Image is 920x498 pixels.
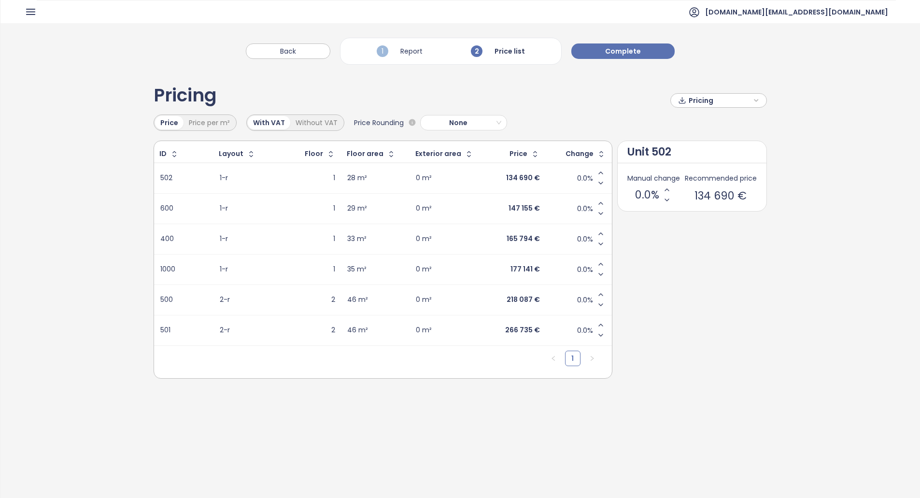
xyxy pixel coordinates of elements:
button: Decrease Min Price [662,195,672,205]
span: 0.0% [577,295,593,305]
div: 2-r [220,296,230,304]
button: Increase value [595,199,606,209]
div: 1 [333,204,335,213]
div: Floor [305,151,323,157]
span: [DOMAIN_NAME][EMAIL_ADDRESS][DOMAIN_NAME] [705,0,888,24]
button: Increase value [595,320,606,330]
div: 1-r [220,265,228,274]
div: 2 [331,326,335,335]
div: 28 m² [347,174,367,183]
div: Price [155,116,184,129]
button: Increase value [595,229,606,239]
button: Increase value [595,168,606,178]
div: Without VAT [290,116,343,129]
div: Price [510,151,527,157]
li: Next Page [584,351,600,366]
div: 502 [160,174,172,183]
div: 218 087 € [507,296,540,304]
button: right [584,351,600,366]
div: 266 735 € [505,326,540,335]
div: Floor area [347,151,383,157]
div: 0 m² [416,235,432,243]
div: Layout [219,151,243,157]
div: Report [374,43,425,59]
div: 46 m² [347,326,368,335]
span: 0.0% [577,326,593,335]
div: ID [159,151,167,157]
div: 400 [160,235,174,243]
div: 500 [160,296,173,304]
span: 2 [471,45,482,57]
span: left [551,356,556,361]
span: Recommended price [685,173,757,184]
div: Price list [468,43,527,59]
div: 1000 [160,265,175,274]
button: left [546,351,561,366]
li: Previous Page [546,351,561,366]
span: None [424,115,501,130]
a: 1 [566,351,580,366]
span: right [589,356,595,361]
div: 0 m² [416,204,432,213]
div: 0 m² [416,174,432,183]
span: Back [280,46,296,57]
span: 0.0% [577,234,593,244]
div: 33 m² [347,235,367,243]
div: 147 155 € [509,204,540,213]
button: Decrease value [595,330,606,341]
div: 134 690 € [506,174,540,183]
button: Decrease value [595,270,606,280]
div: button [676,93,762,108]
div: Change [566,151,594,157]
div: 0 m² [416,326,432,335]
li: 1 [565,351,580,366]
button: Increase value [595,259,606,270]
button: Decrease value [595,239,606,249]
span: 0.0% [577,204,593,213]
span: Pricing [689,93,751,108]
div: With VAT [248,116,290,129]
div: 0 m² [416,265,432,274]
button: Decrease value [595,178,606,188]
div: 2-r [220,326,230,335]
div: 1-r [220,174,228,183]
button: Increase Min Price [662,185,672,195]
div: 29 m² [347,204,367,213]
div: Pricing [154,86,217,114]
div: 46 m² [347,296,368,304]
div: 1 [333,235,335,243]
div: 177 141 € [510,265,540,274]
div: 35 m² [347,265,367,274]
div: 0 m² [416,296,432,304]
div: 1-r [220,204,228,213]
div: 1-r [220,235,228,243]
div: 1 [333,174,335,183]
span: Manual change [627,173,680,184]
div: 1 [333,265,335,274]
span: Unit 502 [627,146,671,158]
div: Exterior area [415,151,461,157]
button: Complete [571,43,675,59]
button: Back [246,43,330,59]
button: Decrease value [595,209,606,219]
span: 0.0% [635,189,659,201]
button: Decrease value [595,300,606,310]
span: 134 690 € [694,186,747,206]
span: Price Rounding [354,117,404,128]
span: Complete [605,46,641,57]
div: 600 [160,204,173,213]
div: 2 [331,296,335,304]
div: 501 [160,326,170,335]
span: 1 [377,45,388,57]
span: 0.0% [577,173,593,183]
div: 165 794 € [507,235,540,243]
div: Price per m² [184,116,235,129]
span: 0.0% [577,265,593,274]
